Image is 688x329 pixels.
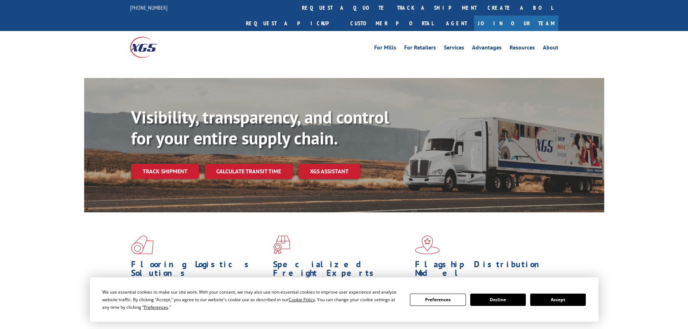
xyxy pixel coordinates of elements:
[439,16,474,31] a: Agent
[410,294,466,306] button: Preferences
[415,260,551,281] h1: Flagship Distribution Model
[474,16,558,31] a: Join Our Team
[404,45,436,53] a: For Retailers
[90,277,598,322] div: Cookie Consent Prompt
[205,164,293,179] a: Calculate transit time
[273,235,290,254] img: xgs-icon-focused-on-flooring-red
[144,304,168,310] span: Preferences
[510,45,535,53] a: Resources
[472,45,502,53] a: Advantages
[131,164,199,179] a: Track shipment
[273,260,410,281] h1: Specialized Freight Experts
[530,294,586,306] button: Accept
[131,260,268,281] h1: Flooring Logistics Solutions
[444,45,464,53] a: Services
[415,235,440,254] img: xgs-icon-flagship-distribution-model-red
[241,16,345,31] a: Request a pickup
[298,164,360,179] a: XGS ASSISTANT
[374,45,396,53] a: For Mills
[130,4,168,11] a: [PHONE_NUMBER]
[131,106,389,149] b: Visibility, transparency, and control for your entire supply chain.
[102,288,401,311] div: We use essential cookies to make our site work. With your consent, we may also use non-essential ...
[345,16,439,31] a: Customer Portal
[470,294,526,306] button: Decline
[543,45,558,53] a: About
[131,235,153,254] img: xgs-icon-total-supply-chain-intelligence-red
[289,296,315,303] span: Cookie Policy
